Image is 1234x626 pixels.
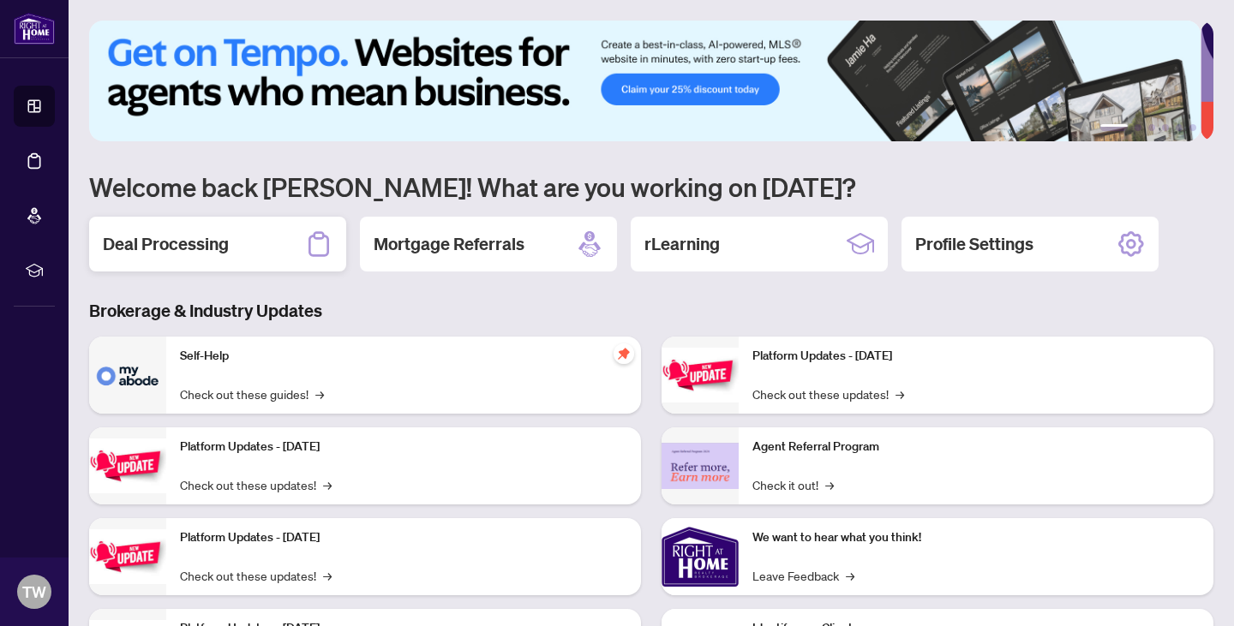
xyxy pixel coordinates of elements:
button: 4 [1162,124,1169,131]
button: Open asap [1165,566,1217,617]
p: We want to hear what you think! [752,528,1200,547]
h1: Welcome back [PERSON_NAME]! What are you working on [DATE]? [89,170,1213,203]
h2: Deal Processing [103,232,229,256]
a: Check out these updates!→ [180,475,332,494]
button: 5 [1176,124,1183,131]
p: Platform Updates - [DATE] [180,528,627,547]
button: 3 [1148,124,1155,131]
p: Platform Updates - [DATE] [752,347,1200,366]
h2: Profile Settings [915,232,1033,256]
span: → [323,566,332,585]
h2: Mortgage Referrals [374,232,524,256]
img: Self-Help [89,337,166,414]
h2: rLearning [644,232,720,256]
img: Platform Updates - July 21, 2025 [89,529,166,583]
a: Leave Feedback→ [752,566,854,585]
img: Slide 0 [89,21,1201,141]
a: Check out these updates!→ [180,566,332,585]
p: Platform Updates - [DATE] [180,438,627,456]
span: → [896,385,904,403]
img: Platform Updates - September 16, 2025 [89,438,166,492]
a: Check out these updates!→ [752,385,904,403]
span: pushpin [614,343,634,364]
img: logo [14,13,55,45]
img: Agent Referral Program [662,443,739,490]
a: Check it out!→ [752,475,834,494]
span: → [323,475,332,494]
span: TW [22,580,46,604]
span: → [825,475,834,494]
img: We want to hear what you think! [662,518,739,595]
img: Platform Updates - June 23, 2025 [662,348,739,402]
button: 1 [1100,124,1128,131]
button: 6 [1189,124,1196,131]
p: Agent Referral Program [752,438,1200,456]
span: → [315,385,324,403]
span: → [846,566,854,585]
button: 2 [1135,124,1141,131]
p: Self-Help [180,347,627,366]
h3: Brokerage & Industry Updates [89,299,1213,323]
a: Check out these guides!→ [180,385,324,403]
